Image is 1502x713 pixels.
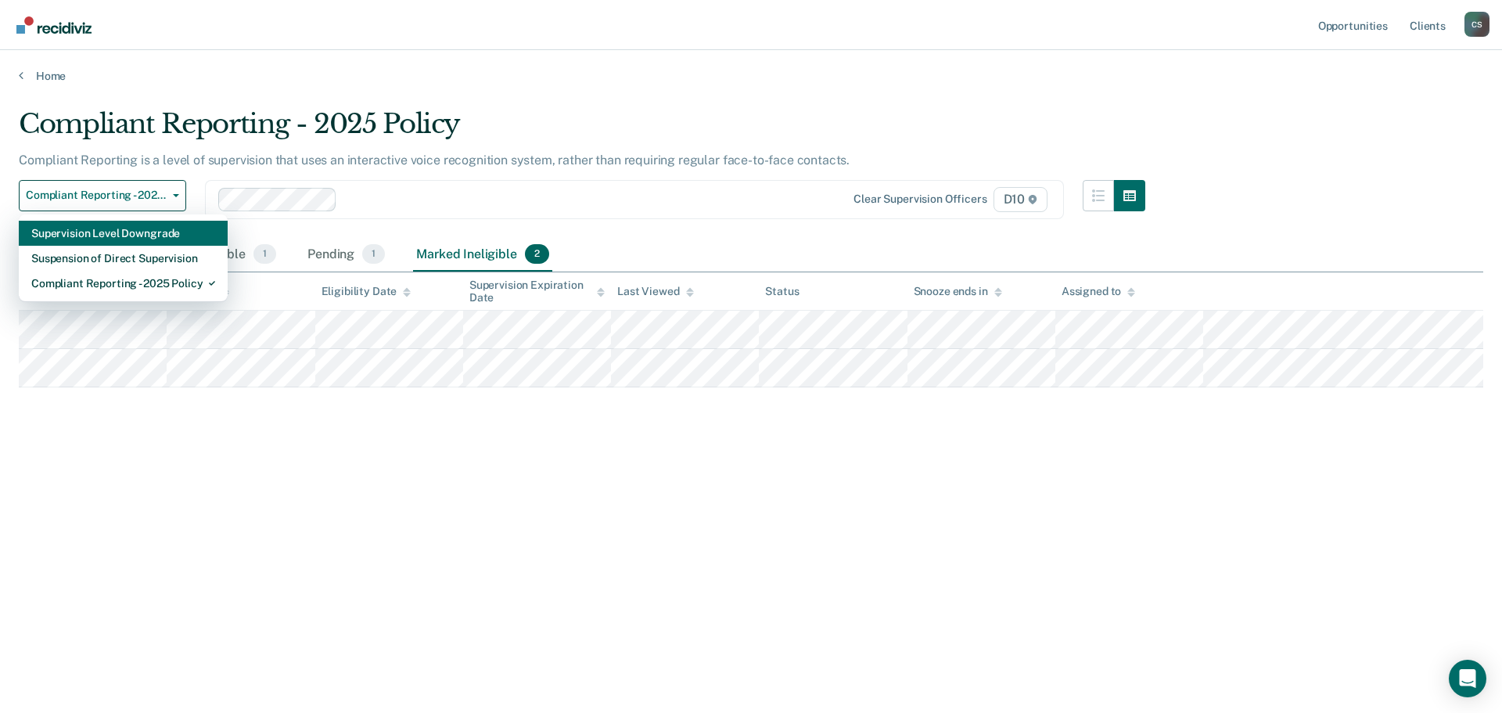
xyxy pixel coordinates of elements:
[19,108,1145,153] div: Compliant Reporting - 2025 Policy
[413,238,552,272] div: Marked Ineligible2
[16,16,92,34] img: Recidiviz
[1464,12,1489,37] button: Profile dropdown button
[19,153,850,167] p: Compliant Reporting is a level of supervision that uses an interactive voice recognition system, ...
[765,285,799,298] div: Status
[469,279,605,305] div: Supervision Expiration Date
[362,244,385,265] span: 1
[19,180,186,211] button: Compliant Reporting - 2025 Policy
[914,285,1002,298] div: Snooze ends in
[1464,12,1489,37] div: C S
[617,285,693,298] div: Last Viewed
[31,246,215,271] div: Suspension of Direct Supervision
[1062,285,1135,298] div: Assigned to
[253,244,276,265] span: 1
[853,193,986,206] div: Clear supervision officers
[31,221,215,246] div: Supervision Level Downgrade
[525,244,549,265] span: 2
[304,238,388,272] div: Pending1
[19,69,1483,83] a: Home
[994,187,1047,212] span: D10
[322,285,411,298] div: Eligibility Date
[1449,660,1486,697] div: Open Intercom Messenger
[26,189,167,202] span: Compliant Reporting - 2025 Policy
[31,271,215,296] div: Compliant Reporting - 2025 Policy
